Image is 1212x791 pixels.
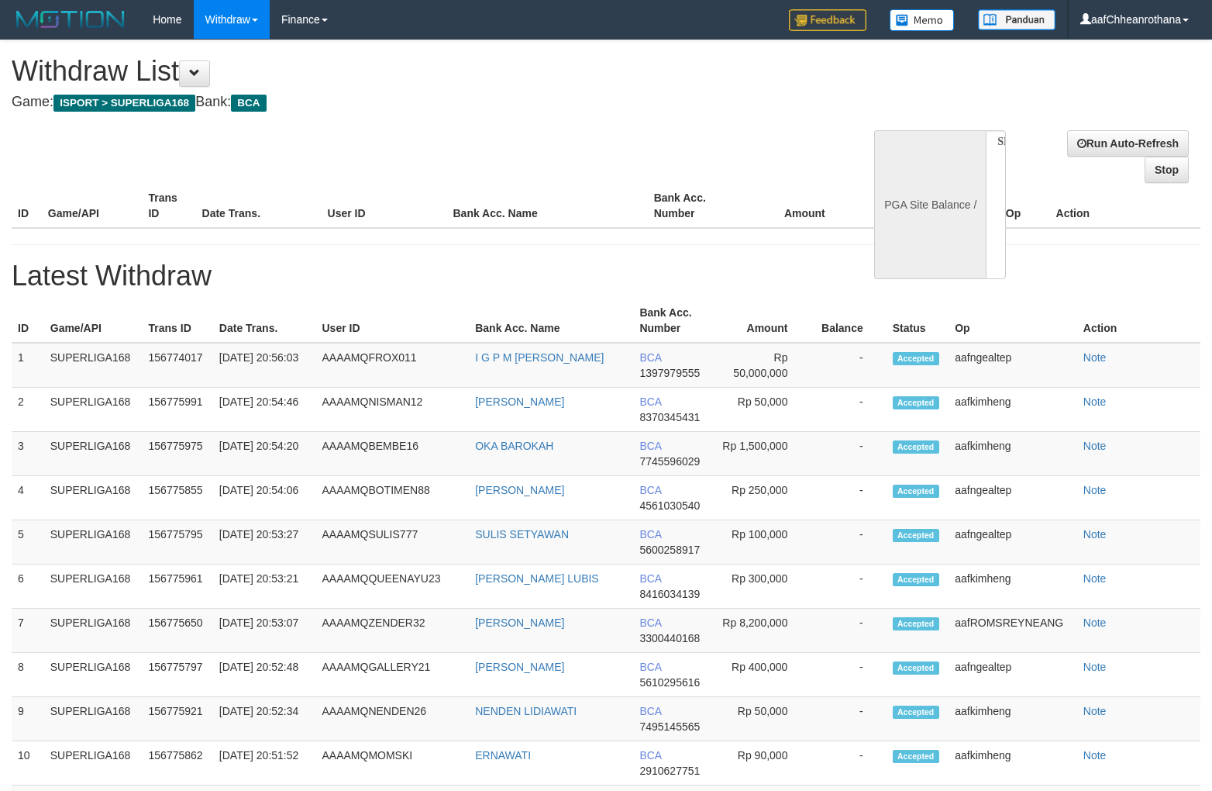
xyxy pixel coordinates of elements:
td: 156775961 [143,565,213,609]
td: 10 [12,741,44,786]
td: 156774017 [143,343,213,388]
span: BCA [639,484,661,496]
td: Rp 300,000 [716,565,811,609]
td: AAAAMQZENDER32 [315,609,469,653]
th: Status [887,299,949,343]
td: AAAAMQQUEENAYU23 [315,565,469,609]
th: Trans ID [143,299,213,343]
th: Game/API [44,299,143,343]
a: Note [1083,528,1107,541]
th: User ID [315,299,469,343]
td: AAAAMQSULIS777 [315,520,469,565]
td: [DATE] 20:53:27 [213,520,316,565]
th: Amount [716,299,811,343]
td: SUPERLIGA168 [44,565,143,609]
td: aafkimheng [949,741,1077,786]
td: aafngealtep [949,653,1077,697]
td: [DATE] 20:51:52 [213,741,316,786]
a: SULIS SETYAWAN [475,528,569,541]
td: Rp 8,200,000 [716,609,811,653]
a: Note [1083,351,1107,364]
th: Op [949,299,1077,343]
a: I G P M [PERSON_NAME] [475,351,604,364]
td: Rp 50,000 [716,697,811,741]
span: BCA [639,661,661,673]
td: - [811,653,886,697]
th: Balance [849,184,941,228]
td: - [811,520,886,565]
td: Rp 1,500,000 [716,432,811,476]
th: Balance [811,299,886,343]
a: [PERSON_NAME] [475,395,564,408]
a: [PERSON_NAME] [475,661,564,673]
span: BCA [639,528,661,541]
th: Op [1000,184,1050,228]
td: AAAAMQGALLERY21 [315,653,469,697]
span: Accepted [893,661,939,675]
td: - [811,741,886,786]
span: 5600258917 [639,544,700,556]
th: ID [12,299,44,343]
th: ID [12,184,42,228]
span: Accepted [893,529,939,542]
a: [PERSON_NAME] LUBIS [475,572,599,585]
td: aafkimheng [949,697,1077,741]
td: AAAAMQBOTIMEN88 [315,476,469,520]
span: Accepted [893,617,939,630]
a: Stop [1145,157,1189,183]
span: 3300440168 [639,632,700,644]
span: BCA [639,617,661,629]
th: Amount [748,184,849,228]
td: - [811,476,886,520]
td: 156775921 [143,697,213,741]
img: MOTION_logo.png [12,8,129,31]
a: Note [1083,617,1107,629]
img: panduan.png [978,9,1055,30]
span: Accepted [893,573,939,586]
td: SUPERLIGA168 [44,697,143,741]
td: aafngealtep [949,476,1077,520]
a: NENDEN LIDIAWATI [475,705,577,717]
td: 5 [12,520,44,565]
span: BCA [639,395,661,408]
h1: Latest Withdraw [12,261,1200,292]
td: 8 [12,653,44,697]
td: aafngealtep [949,343,1077,388]
span: BCA [639,572,661,585]
td: AAAAMQNENDEN26 [315,697,469,741]
td: aafkimheng [949,388,1077,432]
td: aafkimheng [949,432,1077,476]
td: 156775650 [143,609,213,653]
th: Bank Acc. Number [633,299,715,343]
td: SUPERLIGA168 [44,388,143,432]
th: Action [1077,299,1200,343]
td: [DATE] 20:54:20 [213,432,316,476]
span: Accepted [893,750,939,763]
span: 7495145565 [639,720,700,733]
td: SUPERLIGA168 [44,520,143,565]
td: Rp 50,000 [716,388,811,432]
span: 7745596029 [639,455,700,468]
td: SUPERLIGA168 [44,476,143,520]
td: 156775855 [143,476,213,520]
a: Note [1083,395,1107,408]
th: Bank Acc. Name [447,184,648,228]
td: 4 [12,476,44,520]
a: ERNAWATI [475,749,531,762]
td: [DATE] 20:56:03 [213,343,316,388]
td: - [811,565,886,609]
img: Feedback.jpg [789,9,866,31]
td: SUPERLIGA168 [44,343,143,388]
td: [DATE] 20:52:34 [213,697,316,741]
td: Rp 250,000 [716,476,811,520]
a: Run Auto-Refresh [1067,130,1189,157]
a: Note [1083,661,1107,673]
a: [PERSON_NAME] [475,484,564,496]
a: OKA BAROKAH [475,440,553,452]
td: [DATE] 20:52:48 [213,653,316,697]
td: 1 [12,343,44,388]
td: SUPERLIGA168 [44,741,143,786]
td: 9 [12,697,44,741]
td: - [811,609,886,653]
span: BCA [639,440,661,452]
